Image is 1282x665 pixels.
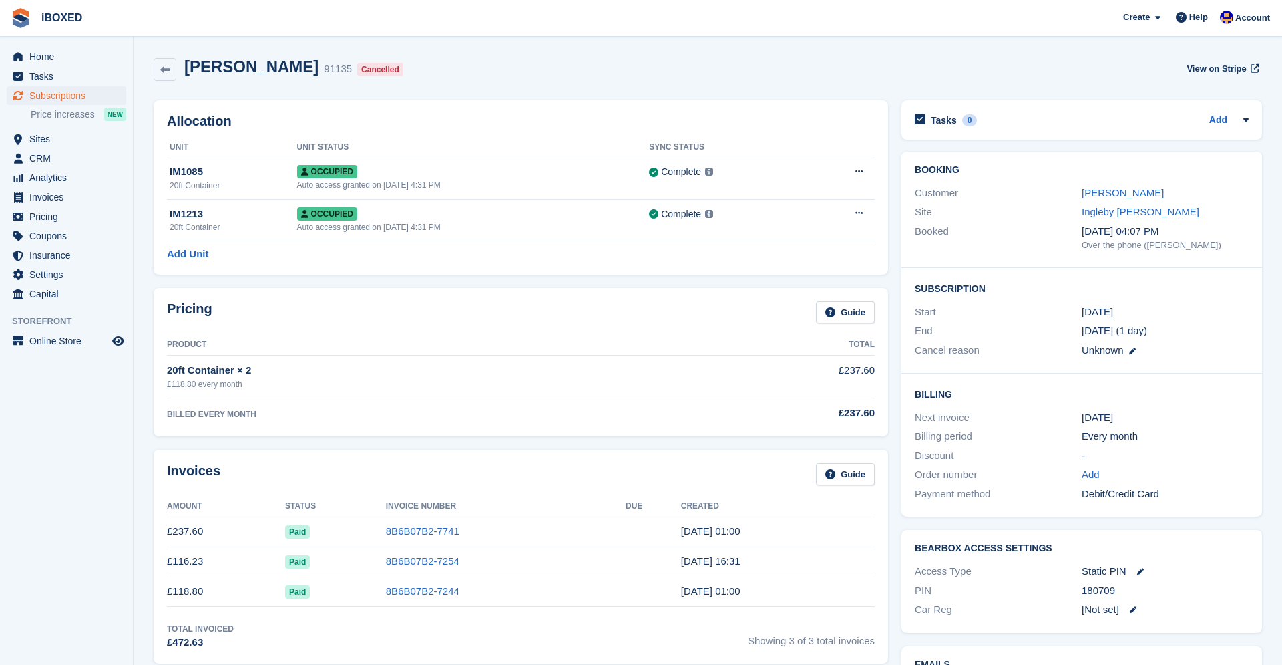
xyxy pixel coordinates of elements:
[681,496,875,517] th: Created
[167,247,208,262] a: Add Unit
[705,210,713,218] img: icon-info-grey-7440780725fd019a000dd9b08b2336e03edf1995a4989e88bcd33f0948082b44.svg
[661,207,701,221] div: Complete
[29,227,110,245] span: Coupons
[1082,206,1199,217] a: Ingleby [PERSON_NAME]
[29,265,110,284] span: Settings
[1082,448,1249,464] div: -
[7,227,126,245] a: menu
[1082,564,1249,579] div: Static PIN
[297,137,650,158] th: Unit Status
[915,387,1249,400] h2: Billing
[1220,11,1233,24] img: Noor Rashid
[915,224,1082,252] div: Booked
[285,585,310,599] span: Paid
[31,107,126,122] a: Price increases NEW
[285,525,310,539] span: Paid
[931,114,957,126] h2: Tasks
[1082,602,1249,618] div: [Not set]
[7,47,126,66] a: menu
[915,281,1249,295] h2: Subscription
[7,207,126,226] a: menu
[1082,224,1249,239] div: [DATE] 04:07 PM
[681,585,740,597] time: 2025-06-20 00:00:42 UTC
[12,315,133,328] span: Storefront
[29,47,110,66] span: Home
[29,188,110,207] span: Invoices
[1082,487,1249,502] div: Debit/Credit Card
[1187,62,1246,76] span: View on Stripe
[29,149,110,168] span: CRM
[29,168,110,187] span: Analytics
[915,602,1082,618] div: Car Reg
[285,496,386,517] th: Status
[915,165,1249,176] h2: Booking
[170,180,297,192] div: 20ft Container
[170,207,297,222] div: IM1213
[681,525,740,537] time: 2025-07-20 00:00:20 UTC
[1082,187,1164,198] a: [PERSON_NAME]
[1082,325,1147,336] span: [DATE] (1 day)
[184,57,318,76] h2: [PERSON_NAME]
[915,429,1082,444] div: Billing period
[170,221,297,233] div: 20ft Container
[7,130,126,148] a: menu
[167,137,297,158] th: Unit
[167,635,234,650] div: £472.63
[167,408,671,420] div: BILLED EVERY MONTH
[1082,467,1100,483] a: Add
[671,334,875,356] th: Total
[110,333,126,349] a: Preview store
[626,496,681,517] th: Due
[104,108,126,121] div: NEW
[7,67,126,86] a: menu
[7,86,126,105] a: menu
[962,114,978,126] div: 0
[357,63,403,76] div: Cancelled
[29,246,110,265] span: Insurance
[661,165,701,179] div: Complete
[671,356,875,398] td: £237.60
[915,564,1082,579] div: Access Type
[29,130,110,148] span: Sites
[29,331,110,350] span: Online Store
[1235,11,1270,25] span: Account
[167,463,220,485] h2: Invoices
[1082,583,1249,599] div: 180709
[1181,57,1262,80] a: View on Stripe
[297,179,650,191] div: Auto access granted on [DATE] 4:31 PM
[748,623,875,650] span: Showing 3 of 3 total invoices
[7,168,126,187] a: menu
[167,301,212,323] h2: Pricing
[167,517,285,547] td: £237.60
[7,149,126,168] a: menu
[1082,239,1249,252] div: Over the phone ([PERSON_NAME])
[1082,429,1249,444] div: Every month
[1082,344,1124,356] span: Unknown
[671,406,875,421] div: £237.60
[7,331,126,350] a: menu
[816,463,875,485] a: Guide
[386,555,459,567] a: 8B6B07B2-7254
[167,496,285,517] th: Amount
[915,448,1082,464] div: Discount
[915,467,1082,483] div: Order number
[915,323,1082,339] div: End
[167,378,671,390] div: £118.80 every month
[915,343,1082,358] div: Cancel reason
[7,265,126,284] a: menu
[386,496,626,517] th: Invoice Number
[1189,11,1208,24] span: Help
[386,585,459,597] a: 8B6B07B2-7244
[285,555,310,569] span: Paid
[29,67,110,86] span: Tasks
[915,205,1082,220] div: Site
[297,165,357,178] span: Occupied
[167,547,285,577] td: £116.23
[1082,410,1249,426] div: [DATE]
[7,285,126,303] a: menu
[915,186,1082,201] div: Customer
[915,410,1082,426] div: Next invoice
[681,555,740,567] time: 2025-06-20 15:31:52 UTC
[31,108,95,121] span: Price increases
[386,525,459,537] a: 8B6B07B2-7741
